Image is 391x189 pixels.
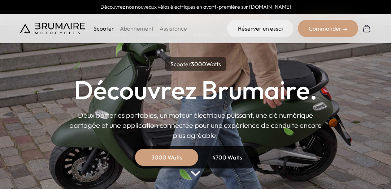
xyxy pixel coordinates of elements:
h1: Découvrez Brumaire. [74,77,317,103]
a: Assistance [160,25,187,32]
p: Deux batteries portables, un moteur électrique puissant, une clé numérique partagée et une applic... [69,110,322,140]
div: 3000 Watts [138,149,196,166]
img: Brumaire Motocycles [20,23,85,34]
p: Scooter [94,24,114,33]
img: arrow-bottom.png [191,171,200,176]
a: Réserver un essai [227,20,294,37]
div: Commander [298,20,358,37]
img: right-arrow-2.png [343,27,347,32]
p: Scooter Watts [165,57,226,71]
div: 4700 Watts [199,149,256,166]
a: Abonnement [120,25,154,32]
span: 3000 [191,60,206,68]
img: Panier [362,24,371,33]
